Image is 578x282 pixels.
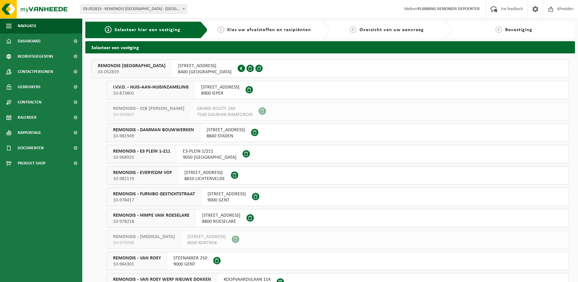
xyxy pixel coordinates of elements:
span: REMONDIS - DAMMAN BOUWWERKEN [113,127,194,133]
span: [STREET_ADDRESS] [178,63,232,69]
span: 10-968925 [113,154,170,161]
span: 03-052819 [98,69,165,75]
button: REMONDIS - EVERYCOM VOF 10-982119 [STREET_ADDRESS]8810 LICHTERVELDE [107,166,569,185]
span: 9000 GENT [173,261,207,267]
span: Contactpersonen [18,64,53,79]
span: Overzicht van uw aanvraag [360,27,424,32]
span: [STREET_ADDRESS] [187,234,226,240]
span: Kalender [18,110,37,125]
strong: PLANNING REMONDIS DEPOORTER [418,7,480,11]
span: Contracten [18,95,41,110]
span: 9050 [GEOGRAPHIC_DATA] [183,154,236,161]
span: REMONDIS - EVERYCOM VOF [113,170,172,176]
span: Gebruikers [18,79,41,95]
span: 8800 ROESELARE [202,219,240,225]
span: REMONDIS - VAN ROEY [113,255,161,261]
span: REMONDIS - E3 PLEIN 1-211 [113,148,170,154]
button: REMONDIS - FURNIBO GESTICHTSTRAAT 10-978417 [STREET_ADDRESS]9000 GENT [107,188,569,206]
span: Bedrijfsgegevens [18,49,53,64]
span: 10-978218 [113,219,190,225]
span: 4 [495,26,502,33]
span: 1 [105,26,112,33]
span: E3-PLEIN 1/211 [183,148,236,154]
span: REMONDIS - CCB [PERSON_NAME] [113,106,184,112]
span: Kies uw afvalstoffen en recipiënten [227,27,311,32]
span: 8900 IEPER [201,90,239,96]
button: REMONDIS [GEOGRAPHIC_DATA] 03-052819 [STREET_ADDRESS]8400 [GEOGRAPHIC_DATA] [91,60,569,78]
span: [STREET_ADDRESS] [201,84,239,90]
button: I.V.V.O. - HUIS-AAN-HUISINZAMELING 10-873801 [STREET_ADDRESS]8900 IEPER [107,81,569,99]
span: 03-052819 - REMONDIS WEST-VLAANDEREN - OOSTENDE [81,5,187,13]
span: 10-944067 [113,112,184,118]
span: 10-978417 [113,197,195,203]
span: 2 [218,26,224,33]
span: GRAND ROUTE 260 [197,106,253,112]
span: Product Shop [18,156,45,171]
span: [STREET_ADDRESS] [207,191,246,197]
span: Selecteer hier een vestiging [115,27,180,32]
span: 8400 [GEOGRAPHIC_DATA] [178,69,232,75]
span: 10-982119 [113,176,172,182]
button: REMONDIS - E3 PLEIN 1-211 10-968925 E3-PLEIN 1/2119050 [GEOGRAPHIC_DATA] [107,145,569,163]
span: STEENAKKER 250 [173,255,207,261]
span: 9000 GENT [207,197,246,203]
span: [STREET_ADDRESS] [202,212,240,219]
span: Documenten [18,140,44,156]
button: REMONDIS - HIMPE VAW ROESELARE 10-978218 [STREET_ADDRESS]8800 ROESELARE [107,209,569,227]
span: Rapportage [18,125,41,140]
span: 03-052819 - REMONDIS WEST-VLAANDEREN - OOSTENDE [80,5,187,14]
span: 10-984301 [113,261,161,267]
span: REMONDIS [GEOGRAPHIC_DATA] [98,63,165,69]
span: [STREET_ADDRESS] [184,170,225,176]
span: 8840 STADEN [207,133,245,139]
span: 8810 LICHTERVELDE [184,176,225,182]
span: REMONDIS - [MEDICAL_DATA] [113,234,175,240]
button: REMONDIS - DAMMAN BOUWWERKEN 10-981949 [STREET_ADDRESS]8840 STADEN [107,124,569,142]
span: REMONDIS - HIMPE VAW ROESELARE [113,212,190,219]
span: Dashboard [18,34,41,49]
span: 8500 KORTRIJK [187,240,226,246]
span: 10-873801 [113,90,189,96]
span: 7530 GAURAIN-RAMECROIX [197,112,253,118]
span: [STREET_ADDRESS] [207,127,245,133]
span: REMONDIS - FURNIBO GESTICHTSTRAAT [113,191,195,197]
span: Bevestiging [505,27,532,32]
span: 10-979098 [113,240,175,246]
h2: Selecteer een vestiging [85,41,575,53]
span: I.V.V.O. - HUIS-AAN-HUISINZAMELING [113,84,189,90]
button: REMONDIS - VAN ROEY 10-984301 STEENAKKER 2509000 GENT [107,252,569,270]
span: 3 [350,26,356,33]
span: 10-981949 [113,133,194,139]
span: Navigatie [18,18,37,34]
